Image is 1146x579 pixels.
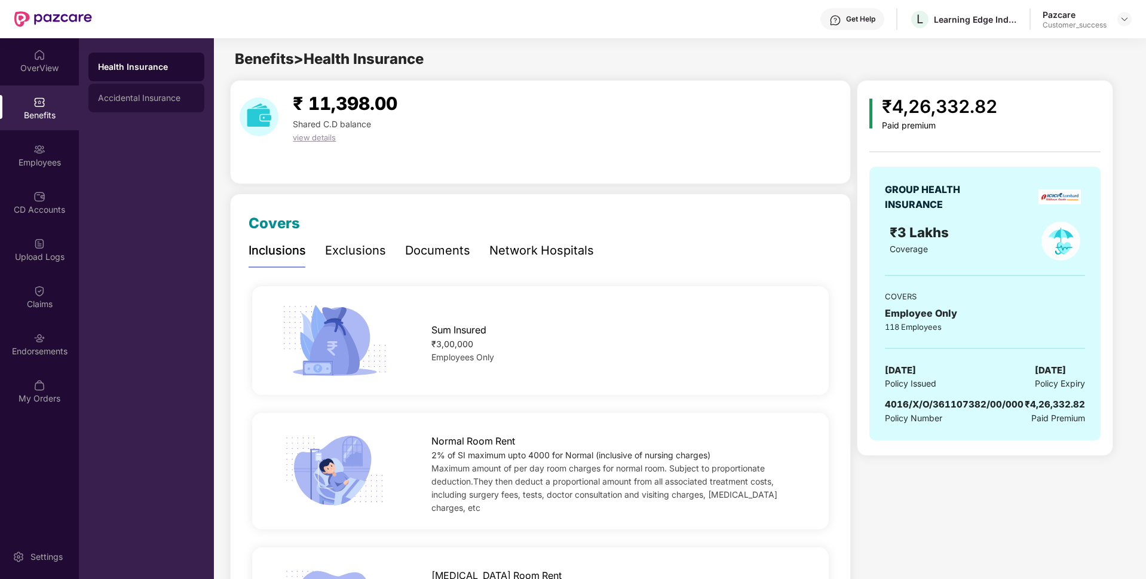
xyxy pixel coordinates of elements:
img: svg+xml;base64,PHN2ZyBpZD0iTXlfT3JkZXJzIiBkYXRhLW5hbWU9Ik15IE9yZGVycyIgeG1sbnM9Imh0dHA6Ly93d3cudz... [33,379,45,391]
span: Maximum amount of per day room charges for normal room. Subject to proportionate deduction.They t... [431,463,777,513]
div: ₹4,26,332.82 [1025,397,1085,412]
span: Coverage [890,244,928,254]
div: Paid premium [882,121,997,131]
img: download [240,97,278,136]
div: Customer_success [1043,20,1107,30]
span: 4016/X/O/361107382/00/000 [885,399,1024,410]
img: svg+xml;base64,PHN2ZyBpZD0iQ0RfQWNjb3VudHMiIGRhdGEtbmFtZT0iQ0QgQWNjb3VudHMiIHhtbG5zPSJodHRwOi8vd3... [33,191,45,203]
span: [DATE] [1035,363,1066,378]
img: svg+xml;base64,PHN2ZyBpZD0iQ2xhaW0iIHhtbG5zPSJodHRwOi8vd3d3LnczLm9yZy8yMDAwL3N2ZyIgd2lkdGg9IjIwIi... [33,285,45,297]
span: view details [293,133,336,142]
span: ₹ 11,398.00 [293,93,397,114]
div: Get Help [846,14,875,24]
span: L [917,12,923,26]
div: COVERS [885,290,1085,302]
span: Policy Expiry [1035,377,1085,390]
span: Paid Premium [1031,412,1085,425]
img: svg+xml;base64,PHN2ZyBpZD0iSG9tZSIgeG1sbnM9Imh0dHA6Ly93d3cudzMub3JnLzIwMDAvc3ZnIiB3aWR0aD0iMjAiIG... [33,49,45,61]
div: 2% of SI maximum upto 4000 for Normal (inclusive of nursing charges) [431,449,803,462]
div: Learning Edge India Private Limited [934,14,1018,25]
span: Normal Room Rent [431,434,515,449]
div: Health Insurance [98,61,195,73]
img: svg+xml;base64,PHN2ZyBpZD0iVXBsb2FkX0xvZ3MiIGRhdGEtbmFtZT0iVXBsb2FkIExvZ3MiIHhtbG5zPSJodHRwOi8vd3... [33,238,45,250]
img: svg+xml;base64,PHN2ZyBpZD0iQmVuZWZpdHMiIHhtbG5zPSJodHRwOi8vd3d3LnczLm9yZy8yMDAwL3N2ZyIgd2lkdGg9Ij... [33,96,45,108]
div: Exclusions [325,241,386,260]
span: ₹3 Lakhs [890,224,952,240]
div: ₹3,00,000 [431,338,803,351]
img: svg+xml;base64,PHN2ZyBpZD0iSGVscC0zMngzMiIgeG1sbnM9Imh0dHA6Ly93d3cudzMub3JnLzIwMDAvc3ZnIiB3aWR0aD... [829,14,841,26]
div: Settings [27,551,66,563]
div: Employee Only [885,306,1085,321]
div: ₹4,26,332.82 [882,93,997,121]
img: icon [869,99,872,128]
img: policyIcon [1041,222,1080,261]
div: 118 Employees [885,321,1085,333]
img: svg+xml;base64,PHN2ZyBpZD0iRHJvcGRvd24tMzJ4MzIiIHhtbG5zPSJodHRwOi8vd3d3LnczLm9yZy8yMDAwL3N2ZyIgd2... [1120,14,1129,24]
img: svg+xml;base64,PHN2ZyBpZD0iRW1wbG95ZWVzIiB4bWxucz0iaHR0cDovL3d3dy53My5vcmcvMjAwMC9zdmciIHdpZHRoPS... [33,143,45,155]
span: Covers [249,215,300,232]
img: svg+xml;base64,PHN2ZyBpZD0iRW5kb3JzZW1lbnRzIiB4bWxucz0iaHR0cDovL3d3dy53My5vcmcvMjAwMC9zdmciIHdpZH... [33,332,45,344]
img: icon [278,301,391,380]
span: Sum Insured [431,323,486,338]
div: Documents [405,241,470,260]
span: Policy Issued [885,377,936,390]
img: insurerLogo [1038,189,1081,204]
div: Inclusions [249,241,306,260]
img: svg+xml;base64,PHN2ZyBpZD0iU2V0dGluZy0yMHgyMCIgeG1sbnM9Imh0dHA6Ly93d3cudzMub3JnLzIwMDAvc3ZnIiB3aW... [13,551,24,563]
div: GROUP HEALTH INSURANCE [885,182,989,212]
span: Shared C.D balance [293,119,371,129]
div: Pazcare [1043,9,1107,20]
span: Benefits > Health Insurance [235,50,424,68]
span: [DATE] [885,363,916,378]
img: icon [278,431,391,510]
img: New Pazcare Logo [14,11,92,27]
div: Network Hospitals [489,241,594,260]
div: Accidental Insurance [98,93,195,103]
span: Policy Number [885,413,942,423]
span: Employees Only [431,352,494,362]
